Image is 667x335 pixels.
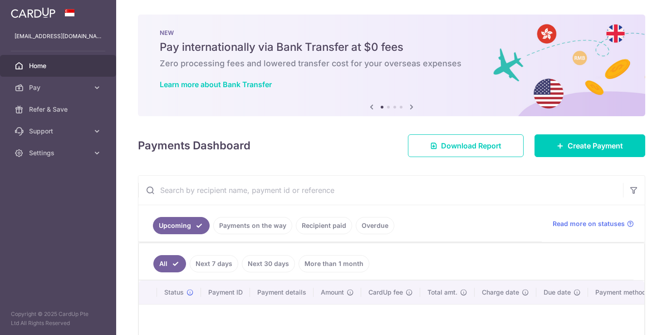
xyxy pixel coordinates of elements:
[29,127,89,136] span: Support
[153,217,210,234] a: Upcoming
[160,29,623,36] p: NEW
[160,40,623,54] h5: Pay internationally via Bank Transfer at $0 fees
[568,140,623,151] span: Create Payment
[553,219,634,228] a: Read more on statuses
[299,255,369,272] a: More than 1 month
[553,219,625,228] span: Read more on statuses
[160,58,623,69] h6: Zero processing fees and lowered transfer cost for your overseas expenses
[213,217,292,234] a: Payments on the way
[544,288,571,297] span: Due date
[138,138,250,154] h4: Payments Dashboard
[164,288,184,297] span: Status
[29,61,89,70] span: Home
[29,148,89,158] span: Settings
[441,140,501,151] span: Download Report
[201,281,250,304] th: Payment ID
[296,217,352,234] a: Recipient paid
[29,83,89,92] span: Pay
[15,32,102,41] p: [EMAIL_ADDRESS][DOMAIN_NAME]
[138,176,623,205] input: Search by recipient name, payment id or reference
[138,15,645,116] img: Bank transfer banner
[160,80,272,89] a: Learn more about Bank Transfer
[242,255,295,272] a: Next 30 days
[11,7,55,18] img: CardUp
[482,288,519,297] span: Charge date
[427,288,457,297] span: Total amt.
[356,217,394,234] a: Overdue
[250,281,314,304] th: Payment details
[29,105,89,114] span: Refer & Save
[588,281,657,304] th: Payment method
[153,255,186,272] a: All
[535,134,645,157] a: Create Payment
[321,288,344,297] span: Amount
[190,255,238,272] a: Next 7 days
[408,134,524,157] a: Download Report
[368,288,403,297] span: CardUp fee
